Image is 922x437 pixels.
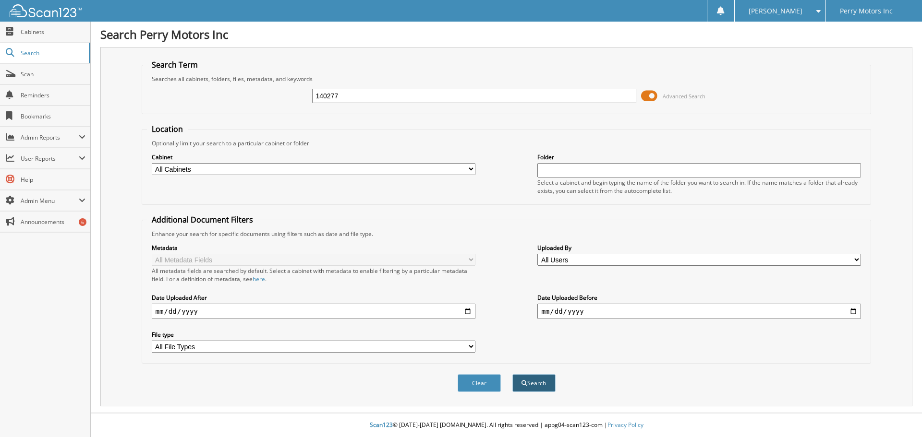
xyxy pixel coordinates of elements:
span: [PERSON_NAME] [749,8,802,14]
span: Admin Reports [21,133,79,142]
a: here [253,275,265,283]
a: Privacy Policy [607,421,643,429]
input: end [537,304,861,319]
button: Search [512,374,556,392]
span: Reminders [21,91,85,99]
label: Folder [537,153,861,161]
span: Help [21,176,85,184]
span: Advanced Search [663,93,705,100]
label: Date Uploaded Before [537,294,861,302]
div: Select a cabinet and begin typing the name of the folder you want to search in. If the name match... [537,178,861,195]
legend: Search Term [147,59,203,70]
iframe: Chat Widget [874,391,922,437]
h1: Search Perry Motors Inc [100,26,912,42]
span: User Reports [21,154,79,163]
label: Date Uploaded After [152,294,475,302]
label: Metadata [152,244,475,252]
span: Scan [21,70,85,78]
label: Cabinet [152,153,475,161]
input: start [152,304,475,319]
div: © [DATE]-[DATE] [DOMAIN_NAME]. All rights reserved | appg04-scan123-com | [91,413,922,437]
button: Clear [458,374,501,392]
span: Cabinets [21,28,85,36]
span: Announcements [21,218,85,226]
div: Optionally limit your search to a particular cabinet or folder [147,139,866,147]
img: scan123-logo-white.svg [10,4,82,17]
span: Search [21,49,84,57]
span: Bookmarks [21,112,85,120]
div: All metadata fields are searched by default. Select a cabinet with metadata to enable filtering b... [152,267,475,283]
div: 6 [79,218,86,226]
legend: Location [147,124,188,134]
div: Searches all cabinets, folders, files, metadata, and keywords [147,75,866,83]
span: Scan123 [370,421,393,429]
span: Admin Menu [21,197,79,205]
div: Enhance your search for specific documents using filters such as date and file type. [147,230,866,238]
label: File type [152,331,475,339]
span: Perry Motors Inc [840,8,893,14]
legend: Additional Document Filters [147,214,258,225]
label: Uploaded By [537,244,861,252]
